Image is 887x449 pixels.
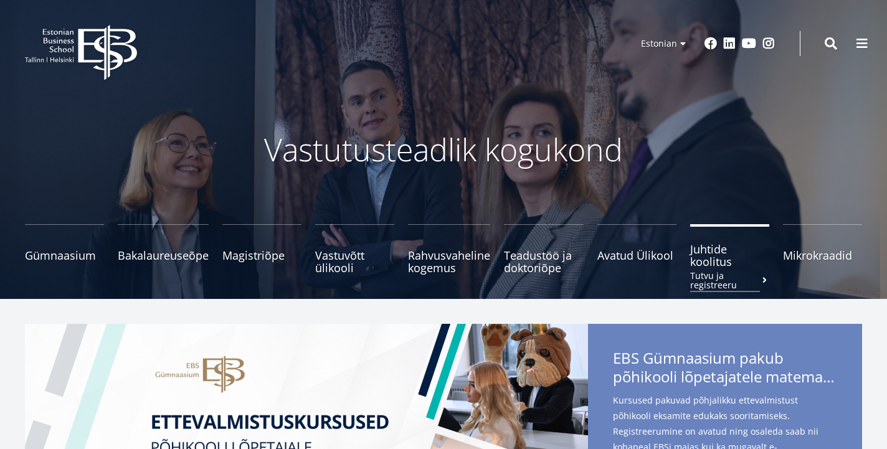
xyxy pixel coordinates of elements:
[504,249,583,274] span: Teadustöö ja doktoriõpe
[783,224,862,274] a: Mikrokraadid
[504,224,583,274] a: Teadustöö ja doktoriõpe
[113,131,774,168] p: Vastutusteadlik kogukond
[704,37,717,50] a: Facebook
[315,249,394,274] span: Vastuvõtt ülikooli
[118,224,209,274] a: Bakalaureuseõpe
[613,349,837,390] span: EBS Gümnaasium pakub
[25,224,104,274] a: Gümnaasium
[690,243,769,268] span: Juhtide koolitus
[408,249,490,274] span: Rahvusvaheline kogemus
[723,37,736,50] a: Linkedin
[408,224,490,274] a: Rahvusvaheline kogemus
[222,249,301,262] span: Magistriõpe
[613,367,837,386] span: põhikooli lõpetajatele matemaatika- ja eesti keele kursuseid
[597,224,676,274] a: Avatud Ülikool
[690,224,769,274] a: Juhtide koolitusTutvu ja registreeru
[25,249,104,262] span: Gümnaasium
[118,249,209,262] span: Bakalaureuseõpe
[742,37,756,50] a: Youtube
[222,224,301,274] a: Magistriõpe
[762,37,775,50] a: Instagram
[315,224,394,274] a: Vastuvõtt ülikooli
[597,249,676,262] span: Avatud Ülikool
[690,271,769,290] small: Tutvu ja registreeru
[783,249,862,262] span: Mikrokraadid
